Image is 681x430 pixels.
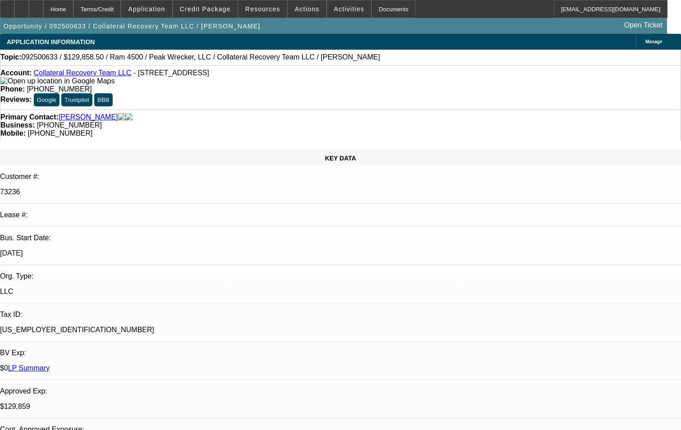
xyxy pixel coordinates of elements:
[121,0,172,18] button: Application
[8,364,50,372] a: LP Summary
[173,0,238,18] button: Credit Package
[325,155,356,162] span: KEY DATA
[334,5,365,13] span: Activities
[7,38,95,46] span: APPLICATION INFORMATION
[0,77,114,85] a: View Google Maps
[59,113,118,121] a: [PERSON_NAME]
[295,5,320,13] span: Actions
[238,0,287,18] button: Resources
[0,129,26,137] strong: Mobile:
[0,77,114,85] img: Open up location in Google Maps
[27,85,92,93] span: [PHONE_NUMBER]
[128,5,165,13] span: Application
[61,93,92,106] button: Trustpilot
[327,0,371,18] button: Activities
[0,69,32,77] strong: Account:
[22,53,380,61] span: 092500633 / $129,858.50 / Ram 4500 / Peak Wrecker, LLC / Collateral Recovery Team LLC / [PERSON_N...
[0,85,25,93] strong: Phone:
[245,5,280,13] span: Resources
[4,23,261,30] span: Opportunity / 092500633 / Collateral Recovery Team LLC / [PERSON_NAME]
[94,93,113,106] button: BBB
[37,121,102,129] span: [PHONE_NUMBER]
[621,18,666,33] a: Open Ticket
[288,0,326,18] button: Actions
[118,113,125,121] img: facebook-icon.png
[0,121,35,129] strong: Business:
[125,113,133,121] img: linkedin-icon.png
[180,5,231,13] span: Credit Package
[27,129,92,137] span: [PHONE_NUMBER]
[133,69,209,77] span: - [STREET_ADDRESS]
[0,113,59,121] strong: Primary Contact:
[0,96,32,103] strong: Reviews:
[34,69,132,77] a: Collateral Recovery Team LLC
[645,39,662,44] span: Manage
[0,53,22,61] strong: Topic:
[34,93,59,106] button: Google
